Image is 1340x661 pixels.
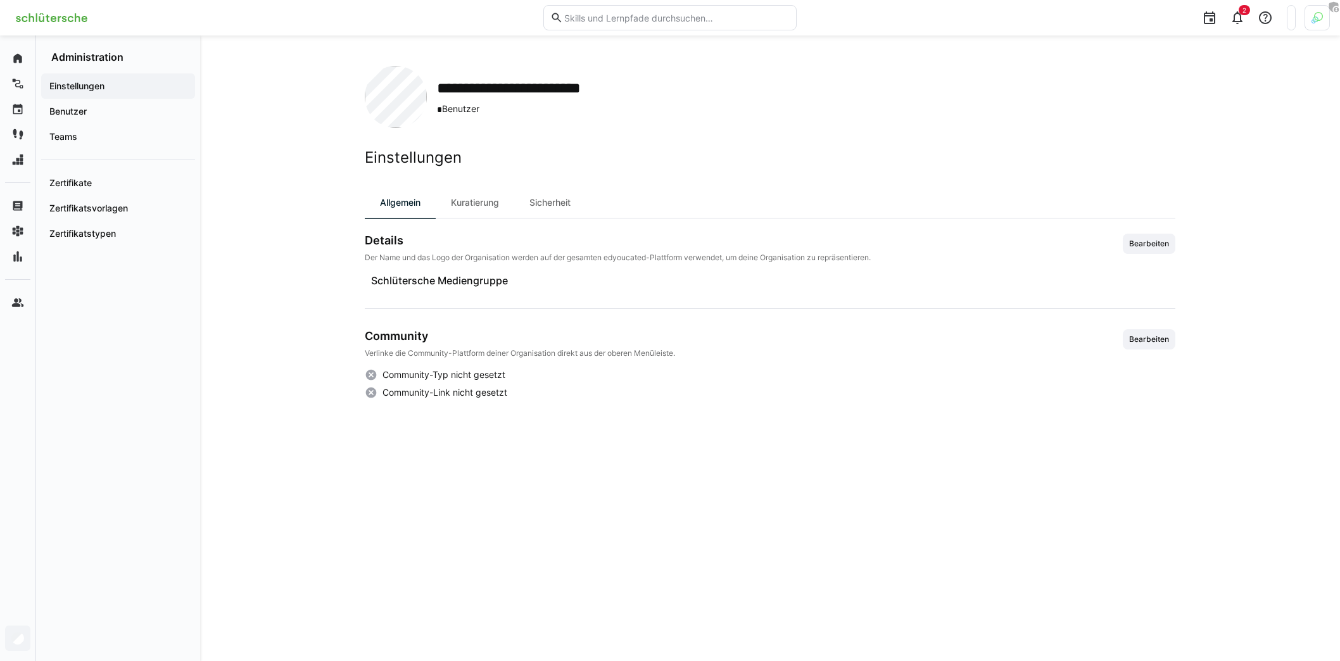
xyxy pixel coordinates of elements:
[1242,6,1246,14] span: 2
[371,273,508,288] span: Schlütersche Mediengruppe
[382,386,507,399] span: Community-Link nicht gesetzt
[365,348,675,358] p: Verlinke die Community-Plattform deiner Organisation direkt aus der oberen Menüleiste.
[436,187,514,218] div: Kuratierung
[1123,234,1175,254] button: Bearbeiten
[437,103,581,116] span: Benutzer
[365,148,1175,167] h2: Einstellungen
[365,329,675,343] h3: Community
[365,187,436,218] div: Allgemein
[1128,334,1170,344] span: Bearbeiten
[365,253,871,263] p: Der Name und das Logo der Organisation werden auf der gesamten edyoucated-Plattform verwendet, um...
[1123,329,1175,349] button: Bearbeiten
[365,234,871,248] h3: Details
[382,368,505,381] span: Community-Typ nicht gesetzt
[514,187,586,218] div: Sicherheit
[563,12,790,23] input: Skills und Lernpfade durchsuchen…
[1128,239,1170,249] span: Bearbeiten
